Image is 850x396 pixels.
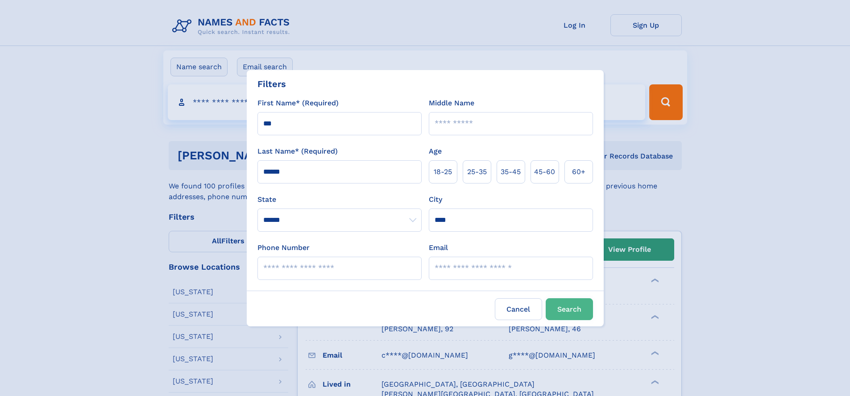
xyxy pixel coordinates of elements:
label: Middle Name [429,98,474,108]
span: 35‑45 [501,167,521,177]
label: Email [429,242,448,253]
label: City [429,194,442,205]
button: Search [546,298,593,320]
label: Last Name* (Required) [257,146,338,157]
label: State [257,194,422,205]
label: First Name* (Required) [257,98,339,108]
span: 60+ [572,167,585,177]
label: Phone Number [257,242,310,253]
div: Filters [257,77,286,91]
label: Cancel [495,298,542,320]
span: 25‑35 [467,167,487,177]
span: 45‑60 [534,167,555,177]
span: 18‑25 [434,167,452,177]
label: Age [429,146,442,157]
